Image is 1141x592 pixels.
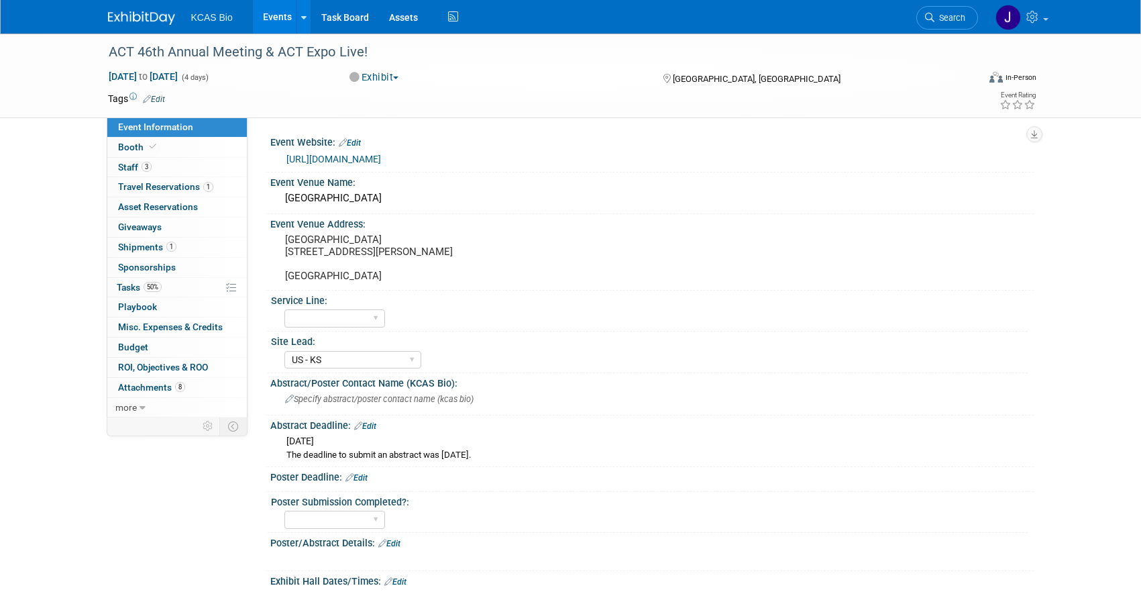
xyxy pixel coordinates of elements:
[191,12,233,23] span: KCAS Bio
[270,373,1034,390] div: Abstract/Poster Contact Name (KCAS Bio):
[107,117,247,137] a: Event Information
[118,162,152,172] span: Staff
[345,70,404,85] button: Exhibit
[118,301,157,312] span: Playbook
[270,172,1034,189] div: Event Venue Name:
[118,382,185,393] span: Attachments
[219,417,247,435] td: Toggle Event Tabs
[104,40,958,64] div: ACT 46th Annual Meeting & ACT Expo Live!
[118,342,148,352] span: Budget
[180,73,209,82] span: (4 days)
[384,577,406,587] a: Edit
[108,92,165,105] td: Tags
[144,282,162,292] span: 50%
[150,143,156,150] i: Booth reservation complete
[271,332,1028,348] div: Site Lead:
[107,378,247,397] a: Attachments8
[203,182,213,192] span: 1
[107,258,247,277] a: Sponsorships
[934,13,965,23] span: Search
[197,417,220,435] td: Personalize Event Tab Strip
[118,142,159,152] span: Booth
[118,262,176,273] span: Sponsorships
[107,338,247,357] a: Budget
[286,436,314,446] span: [DATE]
[1005,72,1036,83] div: In-Person
[270,415,1034,433] div: Abstract Deadline:
[108,70,178,83] span: [DATE] [DATE]
[899,70,1037,90] div: Event Format
[286,154,381,164] a: [URL][DOMAIN_NAME]
[270,571,1034,589] div: Exhibit Hall Dates/Times:
[107,297,247,317] a: Playbook
[118,322,223,332] span: Misc. Expenses & Credits
[107,278,247,297] a: Tasks50%
[989,72,1003,83] img: Format-Inperson.png
[345,473,368,483] a: Edit
[673,74,840,84] span: [GEOGRAPHIC_DATA], [GEOGRAPHIC_DATA]
[271,492,1028,509] div: Poster Submission Completed?:
[107,138,247,157] a: Booth
[137,71,150,82] span: to
[107,177,247,197] a: Travel Reservations1
[107,398,247,417] a: more
[166,242,176,252] span: 1
[107,238,247,257] a: Shipments1
[270,214,1034,231] div: Event Venue Address:
[354,422,376,431] a: Edit
[118,221,162,232] span: Giveaways
[117,282,162,293] span: Tasks
[118,201,198,212] span: Asset Reservations
[286,449,1024,462] div: The deadline to submit an abstract was [DATE].
[175,382,185,392] span: 8
[108,11,175,25] img: ExhibitDay
[378,539,400,548] a: Edit
[142,162,152,172] span: 3
[107,358,247,377] a: ROI, Objectives & ROO
[270,533,1034,550] div: Poster/Abstract Details:
[118,181,213,192] span: Travel Reservations
[270,467,1034,485] div: Poster Deadline:
[143,95,165,104] a: Edit
[339,138,361,148] a: Edit
[285,394,474,404] span: Specify abstract/poster contact name (kcas bio)
[107,197,247,217] a: Asset Reservations
[271,291,1028,307] div: Service Line:
[107,158,247,177] a: Staff3
[916,6,978,30] a: Search
[118,121,193,132] span: Event Information
[107,317,247,337] a: Misc. Expenses & Credits
[270,132,1034,150] div: Event Website:
[115,402,137,413] span: more
[285,234,574,282] pre: [GEOGRAPHIC_DATA] [STREET_ADDRESS][PERSON_NAME] [GEOGRAPHIC_DATA]
[280,188,1024,209] div: [GEOGRAPHIC_DATA]
[118,242,176,252] span: Shipments
[107,217,247,237] a: Giveaways
[118,362,208,373] span: ROI, Objectives & ROO
[999,92,1036,99] div: Event Rating
[995,5,1021,30] img: Jason Hannah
